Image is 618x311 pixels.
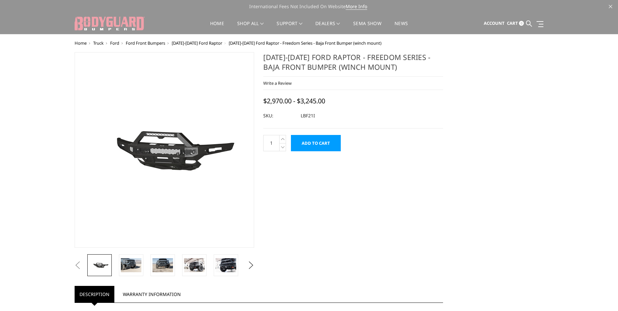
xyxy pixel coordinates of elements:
[263,52,443,77] h1: [DATE]-[DATE] Ford Raptor - Freedom Series - Baja Front Bumper (winch mount)
[507,20,518,26] span: Cart
[118,286,186,303] a: Warranty Information
[184,258,205,272] img: 2021-2025 Ford Raptor - Freedom Series - Baja Front Bumper (winch mount)
[152,258,173,272] img: 2021-2025 Ford Raptor - Freedom Series - Baja Front Bumper (winch mount)
[301,110,315,122] dd: LBF21I
[395,21,408,34] a: News
[237,21,264,34] a: shop all
[121,258,141,272] img: 2021-2025 Ford Raptor - Freedom Series - Baja Front Bumper (winch mount)
[75,52,254,248] a: 2021-2025 Ford Raptor - Freedom Series - Baja Front Bumper (winch mount)
[507,15,524,32] a: Cart 0
[263,96,325,105] span: $2,970.00 - $3,245.00
[210,21,224,34] a: Home
[346,3,367,10] a: More Info
[83,112,246,188] img: 2021-2025 Ford Raptor - Freedom Series - Baja Front Bumper (winch mount)
[75,17,145,30] img: BODYGUARD BUMPERS
[216,258,236,272] img: 2021-2025 Ford Raptor - Freedom Series - Baja Front Bumper (winch mount)
[73,260,83,270] button: Previous
[75,40,87,46] a: Home
[229,40,381,46] span: [DATE]-[DATE] Ford Raptor - Freedom Series - Baja Front Bumper (winch mount)
[353,21,381,34] a: SEMA Show
[315,21,340,34] a: Dealers
[263,80,292,86] a: Write a Review
[519,21,524,26] span: 0
[484,15,505,32] a: Account
[291,135,341,151] input: Add to Cart
[263,110,296,122] dt: SKU:
[277,21,302,34] a: Support
[484,20,505,26] span: Account
[246,260,256,270] button: Next
[93,40,104,46] a: Truck
[172,40,222,46] a: [DATE]-[DATE] Ford Raptor
[126,40,165,46] a: Ford Front Bumpers
[110,40,119,46] a: Ford
[75,286,114,303] a: Description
